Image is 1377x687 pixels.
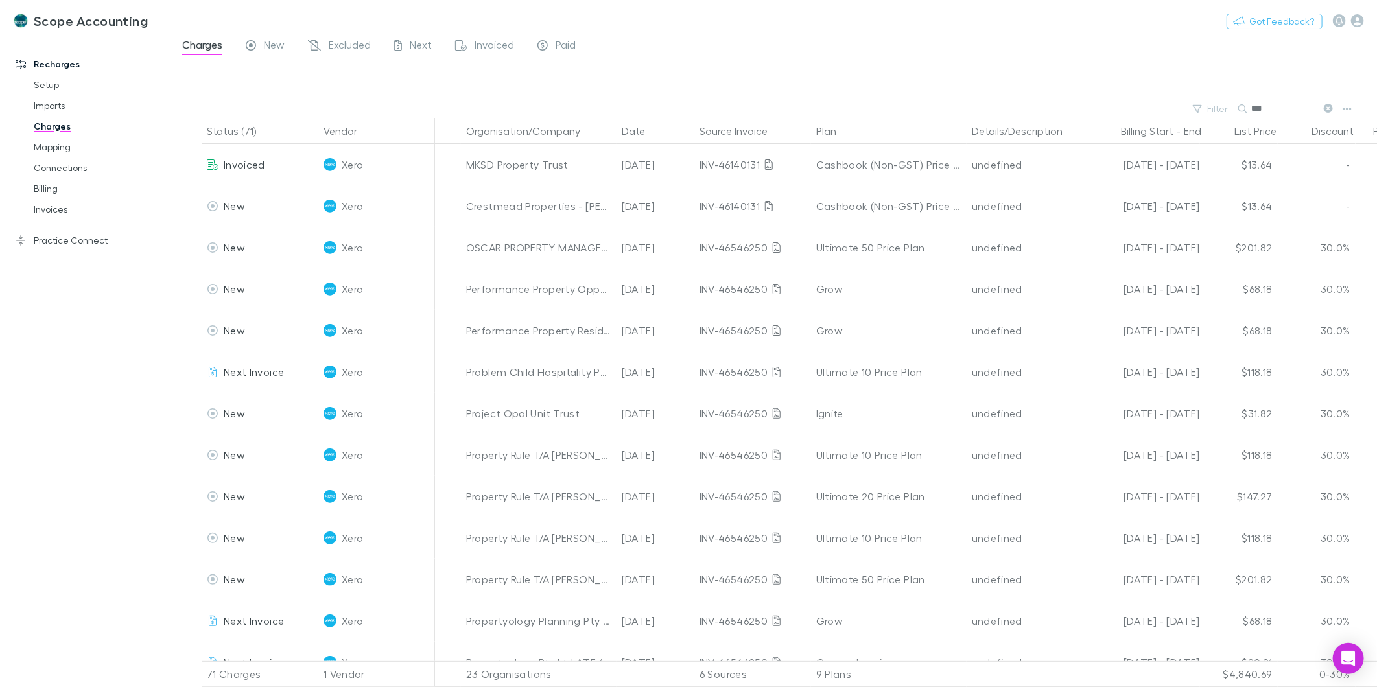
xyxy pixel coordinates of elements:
div: Property Rule T/A [PERSON_NAME] Brookwater and [GEOGRAPHIC_DATA] [466,476,611,517]
span: Next [410,38,432,55]
div: Ultimate 50 Price Plan [816,227,961,268]
div: 30.0% [1278,642,1356,683]
div: undefined [972,310,1078,351]
span: Invoiced [224,158,265,170]
div: $68.18 [1200,268,1278,310]
span: New [224,490,245,502]
div: $201.82 [1200,227,1278,268]
div: INV-46140131 [700,185,806,227]
div: undefined [972,517,1078,559]
div: 30.0% [1278,227,1356,268]
div: [DATE] - [DATE] [1089,268,1200,310]
div: undefined [972,144,1078,185]
span: New [224,448,245,461]
div: $13.64 [1200,185,1278,227]
span: Xero [342,185,363,227]
div: $31.82 [1200,393,1278,434]
span: New [224,324,245,336]
div: $118.18 [1200,517,1278,559]
span: Invoiced [475,38,514,55]
button: Date [622,118,661,144]
div: Propertyology Pty Ltd ATF 6 Point Group Trust [466,642,611,683]
div: undefined [972,227,1078,268]
div: INV-46546250 [700,476,806,517]
div: Ultimate 10 Price Plan [816,351,961,393]
a: Recharges [3,54,179,75]
span: Xero [342,517,363,559]
div: Performance Property Residential Growth Fund No.1 [466,310,611,351]
button: Plan [816,118,852,144]
div: INV-46546250 [700,227,806,268]
div: INV-46546250 [700,393,806,434]
div: Problem Child Hospitality Pty Ltd [466,351,611,393]
div: $4,840.69 [1200,661,1278,687]
a: Imports [21,95,179,116]
div: [DATE] - [DATE] [1089,144,1200,185]
a: Practice Connect [3,230,179,251]
div: INV-46546250 [700,434,806,476]
div: INV-46140131 [700,144,806,185]
div: Grow [816,268,961,310]
img: Xero's Logo [324,448,336,461]
a: Mapping [21,137,179,157]
div: undefined [972,268,1078,310]
div: - [1278,185,1356,227]
span: Next Invoice [224,366,284,378]
button: Billing Start [1122,118,1174,144]
div: undefined [972,559,1078,600]
div: [DATE] [617,434,694,476]
div: [DATE] - [DATE] [1089,476,1200,517]
div: INV-46546250 [700,351,806,393]
a: Invoices [21,199,179,220]
div: [DATE] [617,268,694,310]
div: [DATE] [617,144,694,185]
button: Discount [1312,118,1370,144]
span: Xero [342,227,363,268]
div: [DATE] [617,185,694,227]
div: Ultimate 10 Price Plan [816,434,961,476]
div: $201.82 [1200,559,1278,600]
div: undefined [972,393,1078,434]
div: [DATE] - [DATE] [1089,559,1200,600]
div: 23 Organisations [461,661,617,687]
span: Xero [342,268,363,310]
div: [DATE] - [DATE] [1089,310,1200,351]
button: Vendor [324,118,373,144]
img: Xero's Logo [324,614,336,627]
div: 9 Plans [811,661,967,687]
img: Xero's Logo [324,283,336,296]
div: Property Rule T/A [PERSON_NAME] [PERSON_NAME] [466,517,611,559]
div: [DATE] [617,600,694,642]
div: Ultimate 10 Price Plan [816,517,961,559]
button: End [1184,118,1201,144]
button: Status (71) [207,118,272,144]
div: Property Rule T/A [PERSON_NAME] [PERSON_NAME] [466,559,611,600]
button: Got Feedback? [1227,14,1323,29]
div: Comprehensive [816,642,961,683]
div: 30.0% [1278,310,1356,351]
button: Filter [1186,101,1236,117]
div: undefined [972,185,1078,227]
div: [DATE] [617,227,694,268]
img: Xero's Logo [324,158,336,171]
img: Xero's Logo [324,531,336,544]
div: $68.18 [1200,600,1278,642]
span: Xero [342,144,363,185]
span: Xero [342,476,363,517]
div: $118.18 [1200,351,1278,393]
div: $68.18 [1200,310,1278,351]
div: Cashbook (Non-GST) Price Plan [816,144,961,185]
button: List Price [1234,118,1292,144]
div: OSCAR PROPERTY MANAGEMENT [466,227,611,268]
div: Open Intercom Messenger [1333,643,1364,674]
button: Details/Description [972,118,1078,144]
div: 30.0% [1278,351,1356,393]
div: Grow [816,310,961,351]
span: Paid [556,38,576,55]
img: Xero's Logo [324,241,336,254]
div: $147.27 [1200,476,1278,517]
span: Charges [182,38,222,55]
span: Xero [342,393,363,434]
span: New [224,241,245,253]
button: Organisation/Company [466,118,596,144]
